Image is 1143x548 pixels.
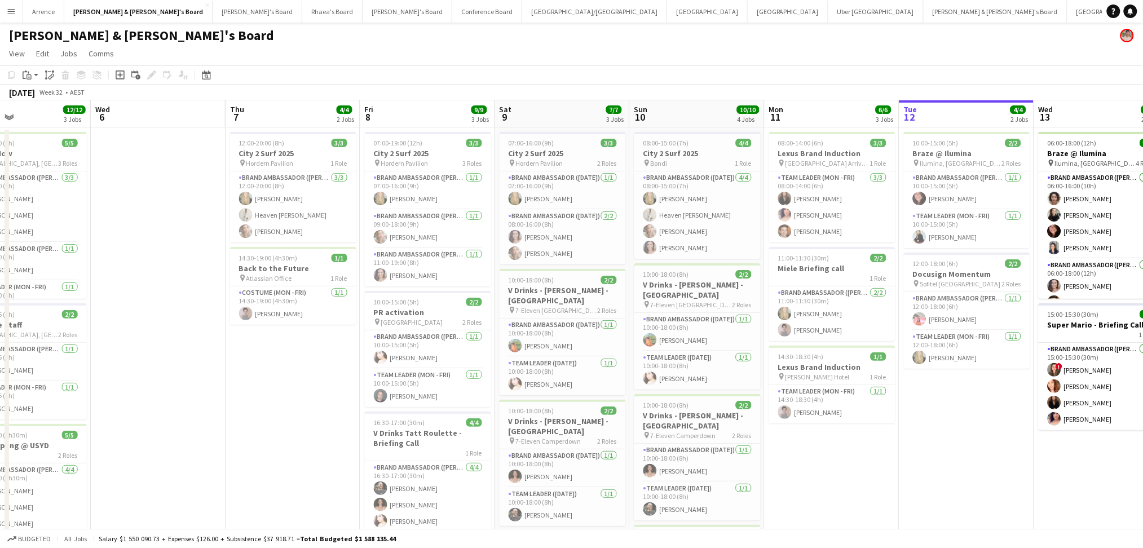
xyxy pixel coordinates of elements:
[302,1,363,23] button: Rhaea's Board
[6,533,52,545] button: Budgeted
[363,1,452,23] button: [PERSON_NAME]'s Board
[828,1,924,23] button: Uber [GEOGRAPHIC_DATA]
[522,1,667,23] button: [GEOGRAPHIC_DATA]/[GEOGRAPHIC_DATA]
[452,1,522,23] button: Conference Board
[924,1,1067,23] button: [PERSON_NAME] & [PERSON_NAME]'s Board
[62,534,89,543] span: All jobs
[667,1,748,23] button: [GEOGRAPHIC_DATA]
[18,535,51,543] span: Budgeted
[748,1,828,23] button: [GEOGRAPHIC_DATA]
[1120,29,1134,42] app-user-avatar: Arrence Torres
[300,534,396,543] span: Total Budgeted $1 588 135.44
[99,534,396,543] div: Salary $1 550 090.73 + Expenses $126.00 + Subsistence $37 918.71 =
[213,1,302,23] button: [PERSON_NAME]'s Board
[64,1,213,23] button: [PERSON_NAME] & [PERSON_NAME]'s Board
[23,1,64,23] button: Arrence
